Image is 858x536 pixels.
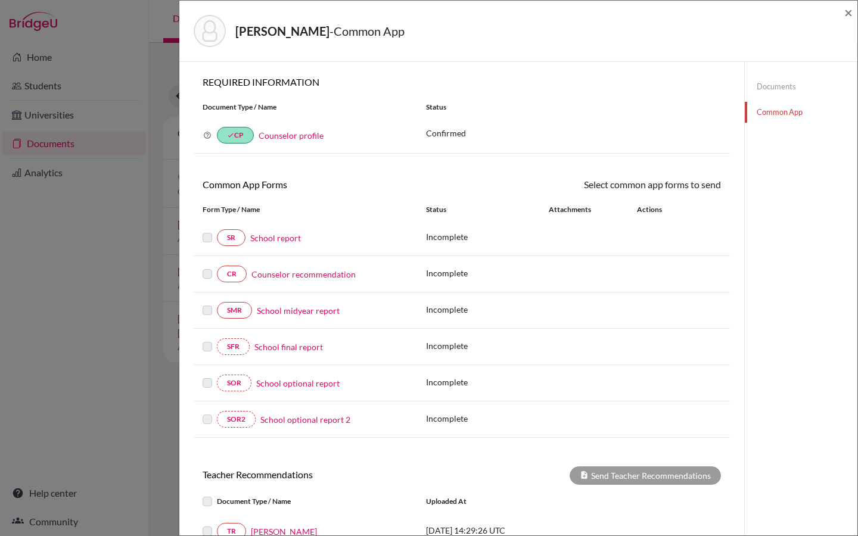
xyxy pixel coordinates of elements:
a: SOR2 [217,411,256,428]
p: Incomplete [426,230,549,243]
h6: Teacher Recommendations [194,469,462,480]
div: Document Type / Name [194,494,417,509]
p: Incomplete [426,303,549,316]
a: Counselor profile [259,130,324,141]
button: Close [844,5,853,20]
p: Confirmed [426,127,721,139]
p: Incomplete [426,267,549,279]
div: Uploaded at [417,494,596,509]
strong: [PERSON_NAME] [235,24,329,38]
a: Counselor recommendation [251,268,356,281]
a: CR [217,266,247,282]
h6: REQUIRED INFORMATION [194,76,730,88]
div: Attachments [549,204,623,215]
div: Document Type / Name [194,102,417,113]
span: × [844,4,853,21]
div: Status [426,204,549,215]
p: Incomplete [426,339,549,352]
div: Select common app forms to send [462,177,730,192]
a: SFR [217,338,250,355]
a: Common App [745,102,857,123]
span: - Common App [329,24,405,38]
h6: Common App Forms [194,179,462,190]
a: doneCP [217,127,254,144]
p: Incomplete [426,376,549,388]
a: SMR [217,302,252,319]
div: Status [417,102,730,113]
a: School report [250,232,301,244]
a: School optional report 2 [260,413,350,426]
div: Actions [623,204,697,215]
a: Documents [745,76,857,97]
a: SR [217,229,245,246]
a: School optional report [256,377,340,389]
a: School midyear report [257,304,340,317]
p: Incomplete [426,412,549,425]
a: School final report [254,341,323,353]
i: done [227,132,234,139]
a: SOR [217,375,251,391]
div: Send Teacher Recommendations [570,466,721,485]
div: Form Type / Name [194,204,417,215]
